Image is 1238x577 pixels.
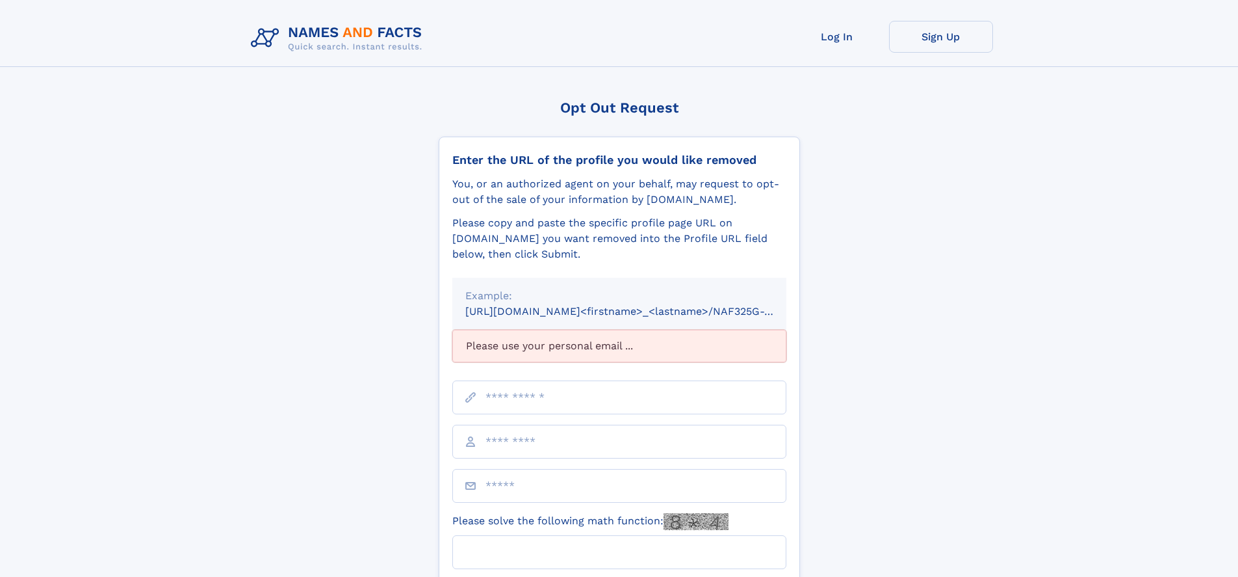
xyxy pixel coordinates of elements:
a: Log In [785,21,889,53]
label: Please solve the following math function: [452,513,729,530]
img: Logo Names and Facts [246,21,433,56]
div: Please use your personal email ... [452,330,786,362]
a: Sign Up [889,21,993,53]
div: Example: [465,288,773,304]
div: You, or an authorized agent on your behalf, may request to opt-out of the sale of your informatio... [452,176,786,208]
div: Enter the URL of the profile you would like removed [452,153,786,167]
div: Opt Out Request [439,100,800,116]
div: Please copy and paste the specific profile page URL on [DOMAIN_NAME] you want removed into the Pr... [452,215,786,262]
small: [URL][DOMAIN_NAME]<firstname>_<lastname>/NAF325G-xxxxxxxx [465,305,811,317]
